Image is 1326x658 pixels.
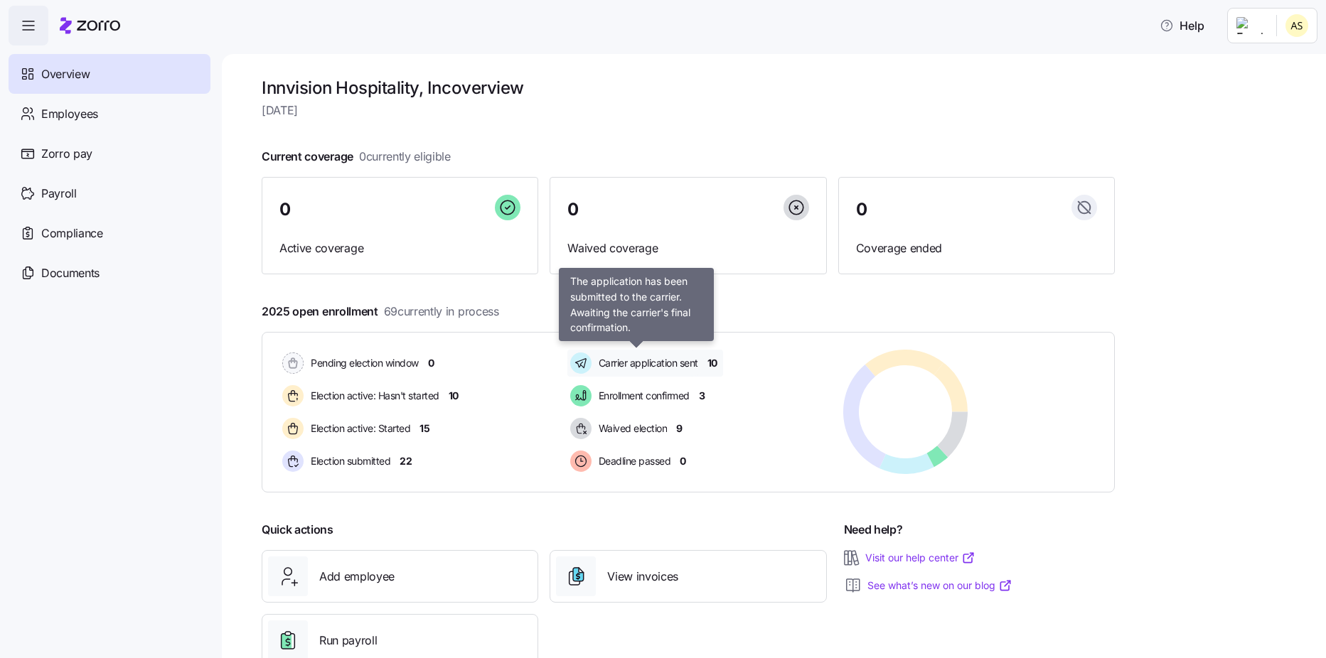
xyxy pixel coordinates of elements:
[41,145,92,163] span: Zorro pay
[306,421,410,436] span: Election active: Started
[1148,11,1216,40] button: Help
[279,239,520,257] span: Active coverage
[567,239,808,257] span: Waived coverage
[594,454,671,468] span: Deadline passed
[306,389,439,403] span: Election active: Hasn't started
[41,185,77,203] span: Payroll
[707,356,717,370] span: 10
[41,264,100,282] span: Documents
[428,356,434,370] span: 0
[400,454,412,468] span: 22
[9,54,210,94] a: Overview
[9,213,210,253] a: Compliance
[319,632,377,649] span: Run payroll
[607,568,678,586] span: View invoices
[676,421,683,436] span: 9
[262,77,1115,99] h1: Innvision Hospitality, Inc overview
[9,253,210,293] a: Documents
[1285,14,1308,37] img: 25966653fc60c1c706604e5d62ac2791
[262,521,333,539] span: Quick actions
[319,568,395,586] span: Add employee
[844,521,903,539] span: Need help?
[594,389,690,403] span: Enrollment confirmed
[306,454,390,468] span: Election submitted
[567,201,579,218] span: 0
[865,551,975,565] a: Visit our help center
[359,148,451,166] span: 0 currently eligible
[279,201,291,218] span: 0
[9,173,210,213] a: Payroll
[1160,17,1204,34] span: Help
[1236,17,1265,34] img: Employer logo
[262,148,451,166] span: Current coverage
[419,421,429,436] span: 15
[41,65,90,83] span: Overview
[9,94,210,134] a: Employees
[306,356,419,370] span: Pending election window
[41,225,103,242] span: Compliance
[699,389,705,403] span: 3
[867,578,1012,593] a: See what’s new on our blog
[594,356,698,370] span: Carrier application sent
[262,102,1115,119] span: [DATE]
[594,421,668,436] span: Waived election
[680,454,686,468] span: 0
[41,105,98,123] span: Employees
[856,239,1097,257] span: Coverage ended
[856,201,867,218] span: 0
[9,134,210,173] a: Zorro pay
[262,303,499,320] span: 2025 open enrollment
[384,303,499,320] span: 69 currently in process
[449,389,459,403] span: 10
